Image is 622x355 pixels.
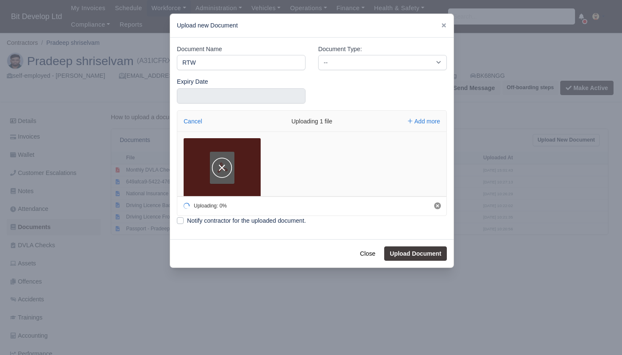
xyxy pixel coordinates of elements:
[181,115,205,127] button: Cancel
[177,77,208,87] label: Expiry Date
[414,118,440,125] span: Add more
[248,111,375,132] div: Uploading 1 file
[177,44,222,54] label: Document Name
[434,202,441,209] button: Cancel
[405,115,443,127] button: Add more files
[194,203,227,208] div: Uploading: 0%
[170,14,454,38] div: Upload new Document
[355,246,381,261] button: Close
[318,44,362,54] label: Document Type:
[177,110,447,216] div: File Uploader
[187,216,306,226] label: Notify contractor for the uploaded document.
[384,246,447,261] button: Upload Document
[177,196,228,216] div: Uploading
[580,314,622,355] iframe: Chat Widget
[210,156,234,180] button: Cancel upload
